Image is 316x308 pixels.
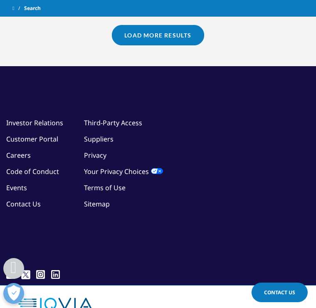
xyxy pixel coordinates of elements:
[6,183,27,192] a: Events
[84,134,114,144] a: Suppliers
[84,199,110,209] a: Sitemap
[84,167,163,176] a: Your Privacy Choices
[264,289,295,296] span: Contact Us
[84,118,142,127] a: Third-Party Access
[6,151,31,160] a: Careers
[3,283,24,304] button: Open Preferences
[24,4,41,12] span: Search
[6,118,63,127] a: Investor Relations
[112,25,204,45] a: Load More Results
[6,199,41,209] a: Contact Us
[84,183,126,192] a: Terms of Use
[84,151,106,160] a: Privacy
[6,134,58,144] a: Customer Portal
[252,283,308,302] a: Contact Us
[6,167,59,176] a: Code of Conduct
